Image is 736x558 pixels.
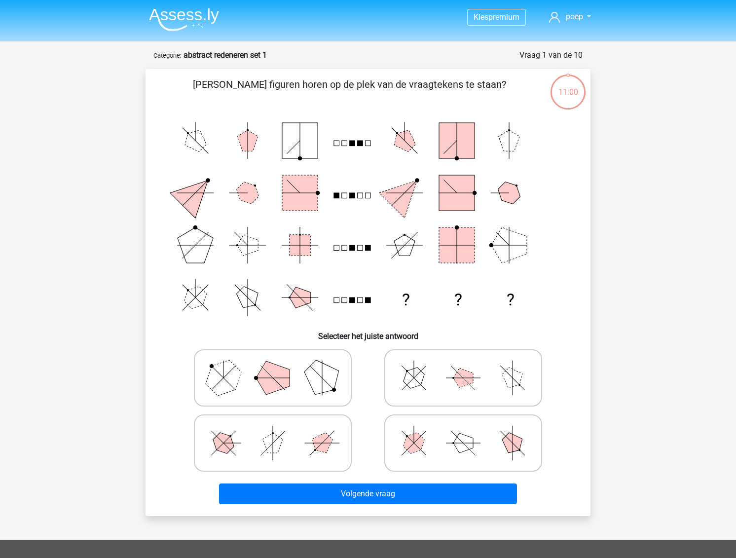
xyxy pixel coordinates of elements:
div: Vraag 1 van de 10 [519,49,583,61]
h6: Selecteer het juiste antwoord [161,324,575,341]
span: Kies [474,12,488,22]
a: poep [545,11,595,23]
text: ? [454,290,462,309]
small: Categorie: [153,52,182,59]
p: [PERSON_NAME] figuren horen op de plek van de vraagtekens te staan? [161,77,538,107]
a: Kiespremium [468,10,525,24]
span: premium [488,12,519,22]
strong: abstract redeneren set 1 [184,50,267,60]
div: 11:00 [550,74,587,98]
span: poep [566,12,583,21]
img: Assessly [149,8,219,31]
button: Volgende vraag [219,484,517,504]
text: ? [402,290,410,309]
text: ? [507,290,515,309]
